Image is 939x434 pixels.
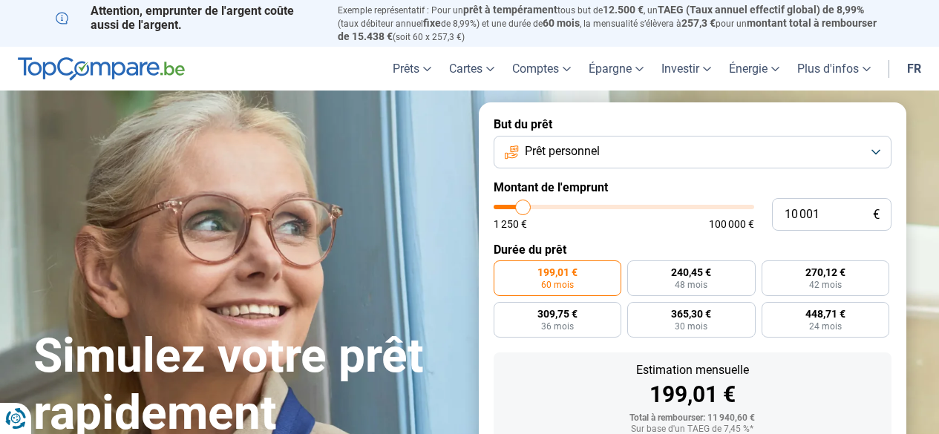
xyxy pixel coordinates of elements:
[537,267,578,277] span: 199,01 €
[463,4,557,16] span: prêt à tempérament
[503,47,580,91] a: Comptes
[675,280,707,289] span: 48 mois
[423,17,441,29] span: fixe
[671,267,711,277] span: 240,45 €
[788,47,880,91] a: Plus d'infos
[525,143,600,160] span: Prêt personnel
[440,47,503,91] a: Cartes
[18,57,185,81] img: TopCompare
[681,17,716,29] span: 257,3 €
[494,180,891,194] label: Montant de l'emprunt
[603,4,644,16] span: 12.500 €
[537,309,578,319] span: 309,75 €
[541,280,574,289] span: 60 mois
[506,364,880,376] div: Estimation mensuelle
[506,384,880,406] div: 199,01 €
[809,280,842,289] span: 42 mois
[494,243,891,257] label: Durée du prêt
[494,136,891,168] button: Prêt personnel
[543,17,580,29] span: 60 mois
[809,322,842,331] span: 24 mois
[338,17,877,42] span: montant total à rembourser de 15.438 €
[56,4,320,32] p: Attention, emprunter de l'argent coûte aussi de l'argent.
[494,117,891,131] label: But du prêt
[805,267,845,277] span: 270,12 €
[675,322,707,331] span: 30 mois
[580,47,652,91] a: Épargne
[652,47,720,91] a: Investir
[720,47,788,91] a: Énergie
[873,208,880,221] span: €
[338,4,884,43] p: Exemple représentatif : Pour un tous but de , un (taux débiteur annuel de 8,99%) et une durée de ...
[384,47,440,91] a: Prêts
[671,309,711,319] span: 365,30 €
[709,219,754,229] span: 100 000 €
[805,309,845,319] span: 448,71 €
[506,413,880,424] div: Total à rembourser: 11 940,60 €
[494,219,527,229] span: 1 250 €
[898,47,930,91] a: fr
[658,4,864,16] span: TAEG (Taux annuel effectif global) de 8,99%
[541,322,574,331] span: 36 mois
